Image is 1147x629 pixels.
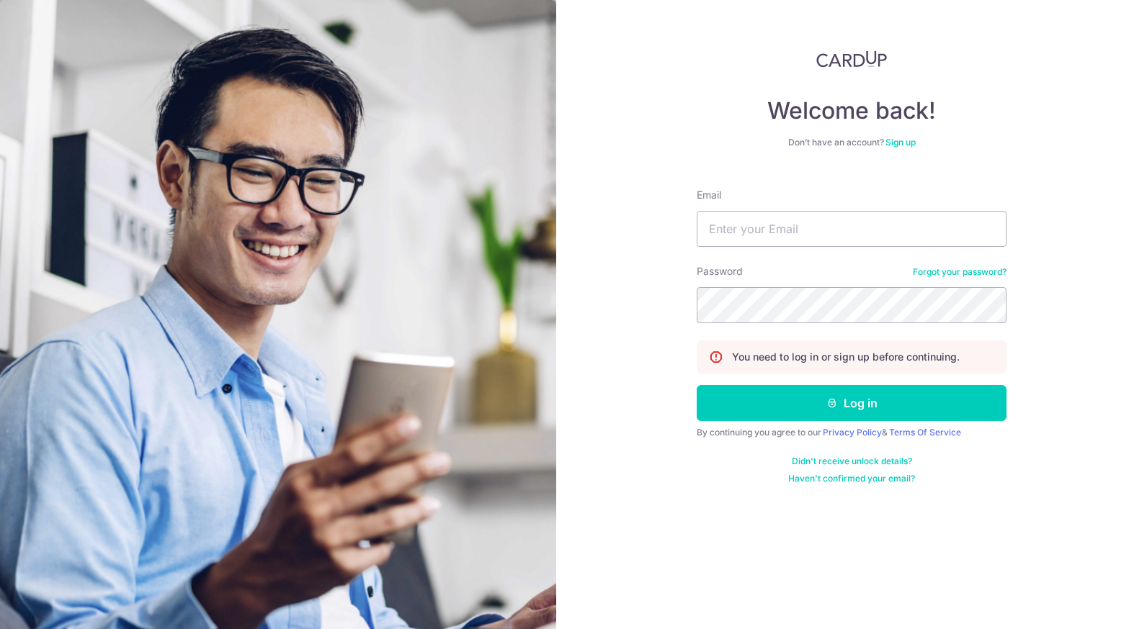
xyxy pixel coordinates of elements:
[697,137,1007,148] div: Don’t have an account?
[697,385,1007,421] button: Log in
[697,211,1007,247] input: Enter your Email
[697,264,743,279] label: Password
[732,350,960,364] p: You need to log in or sign up before continuing.
[792,456,912,467] a: Didn't receive unlock details?
[816,50,887,68] img: CardUp Logo
[913,266,1007,278] a: Forgot your password?
[788,473,915,484] a: Haven't confirmed your email?
[885,137,916,148] a: Sign up
[889,427,961,438] a: Terms Of Service
[697,188,721,202] label: Email
[697,96,1007,125] h4: Welcome back!
[697,427,1007,438] div: By continuing you agree to our &
[823,427,882,438] a: Privacy Policy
